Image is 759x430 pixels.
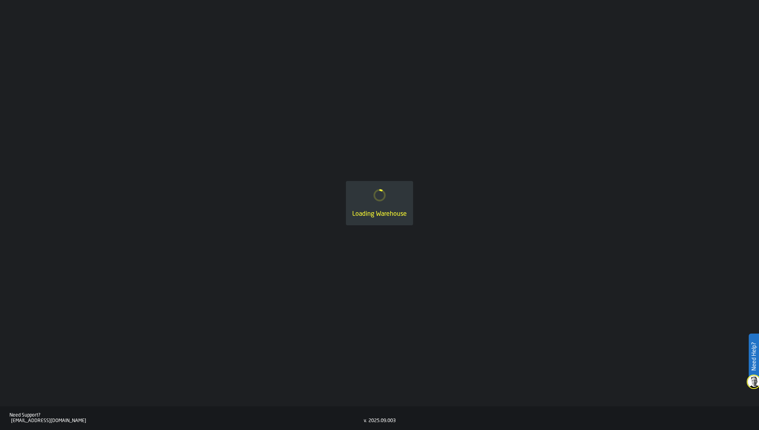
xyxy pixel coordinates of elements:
[9,413,364,418] div: Need Support?
[364,418,367,424] div: v.
[368,418,396,424] div: 2025.09.003
[11,418,364,424] div: [EMAIL_ADDRESS][DOMAIN_NAME]
[352,209,407,219] div: Loading Warehouse
[750,334,758,379] label: Need Help?
[9,413,364,424] a: Need Support?[EMAIL_ADDRESS][DOMAIN_NAME]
